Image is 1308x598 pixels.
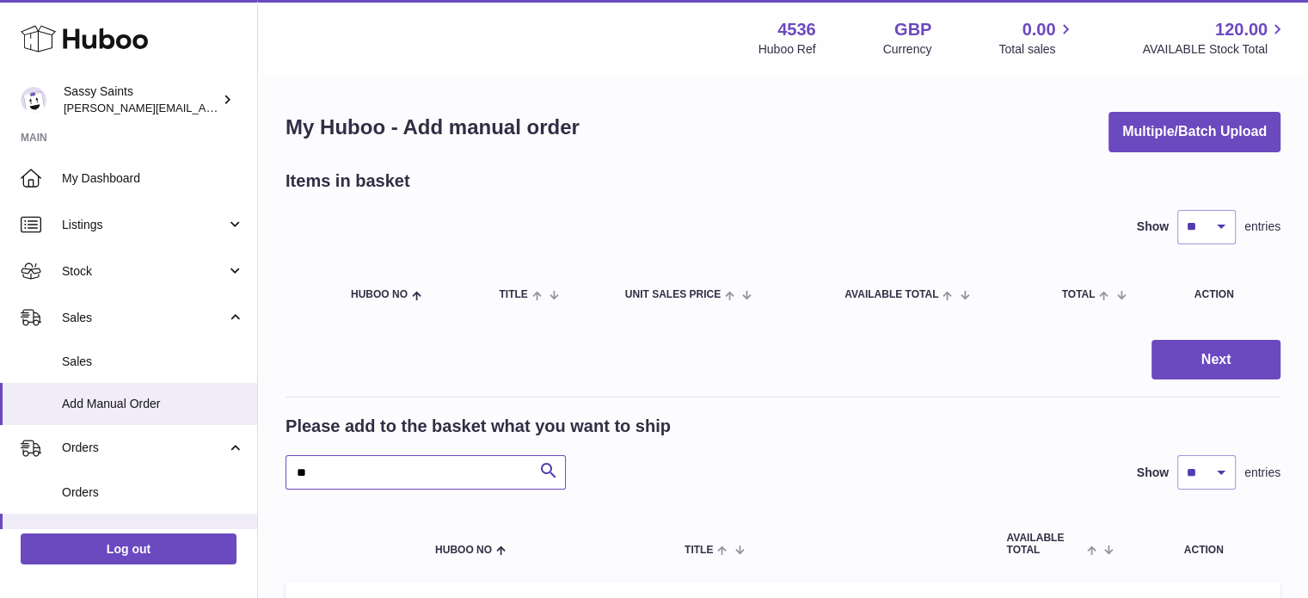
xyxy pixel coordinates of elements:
div: Sassy Saints [64,83,218,116]
span: Title [685,545,713,556]
h2: Please add to the basket what you want to ship [286,415,671,438]
span: Orders [62,440,226,456]
a: 0.00 Total sales [998,18,1075,58]
span: entries [1244,465,1280,481]
strong: 4536 [777,18,816,41]
button: Next [1151,340,1280,380]
span: Huboo no [351,289,408,300]
span: Unit Sales Price [625,289,721,300]
span: 0.00 [1022,18,1056,41]
th: Action [1127,515,1280,572]
span: [PERSON_NAME][EMAIL_ADDRESS][DOMAIN_NAME] [64,101,345,114]
span: Add Manual Order [62,527,244,543]
span: entries [1244,219,1280,235]
div: Action [1194,289,1263,300]
h1: My Huboo - Add manual order [286,114,580,141]
span: Stock [62,263,226,280]
a: 120.00 AVAILABLE Stock Total [1142,18,1287,58]
span: AVAILABLE Stock Total [1142,41,1287,58]
div: Huboo Ref [758,41,816,58]
span: Total [1062,289,1096,300]
span: Total sales [998,41,1075,58]
span: Huboo no [435,545,492,556]
strong: GBP [894,18,931,41]
div: Currency [883,41,932,58]
label: Show [1137,219,1169,235]
span: AVAILABLE Total [1006,533,1083,555]
span: Listings [62,217,226,233]
span: Orders [62,484,244,501]
label: Show [1137,465,1169,481]
img: ramey@sassysaints.com [21,87,46,113]
a: Log out [21,533,236,564]
span: Title [499,289,527,300]
span: Add Manual Order [62,396,244,412]
h2: Items in basket [286,170,410,193]
span: AVAILABLE Total [844,289,938,300]
span: My Dashboard [62,170,244,187]
button: Multiple/Batch Upload [1108,112,1280,152]
span: 120.00 [1215,18,1268,41]
span: Sales [62,354,244,370]
span: Sales [62,310,226,326]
